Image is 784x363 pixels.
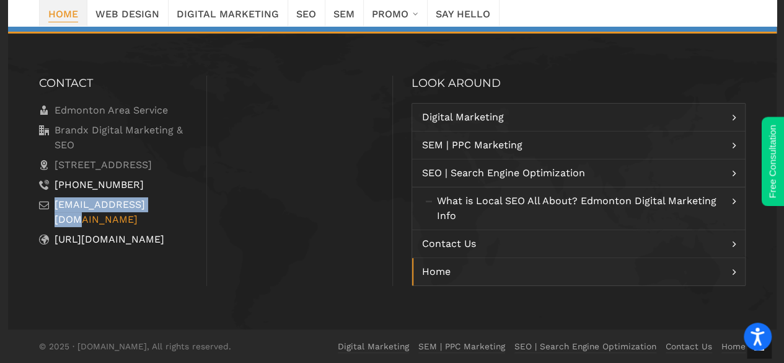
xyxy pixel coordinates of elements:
[296,4,316,22] span: SEO
[48,4,78,22] span: Home
[95,4,159,22] span: Web Design
[333,4,355,22] span: SEM
[436,4,490,22] span: Say Hello
[372,4,408,22] span: Promo
[177,4,279,22] span: Digital Marketing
